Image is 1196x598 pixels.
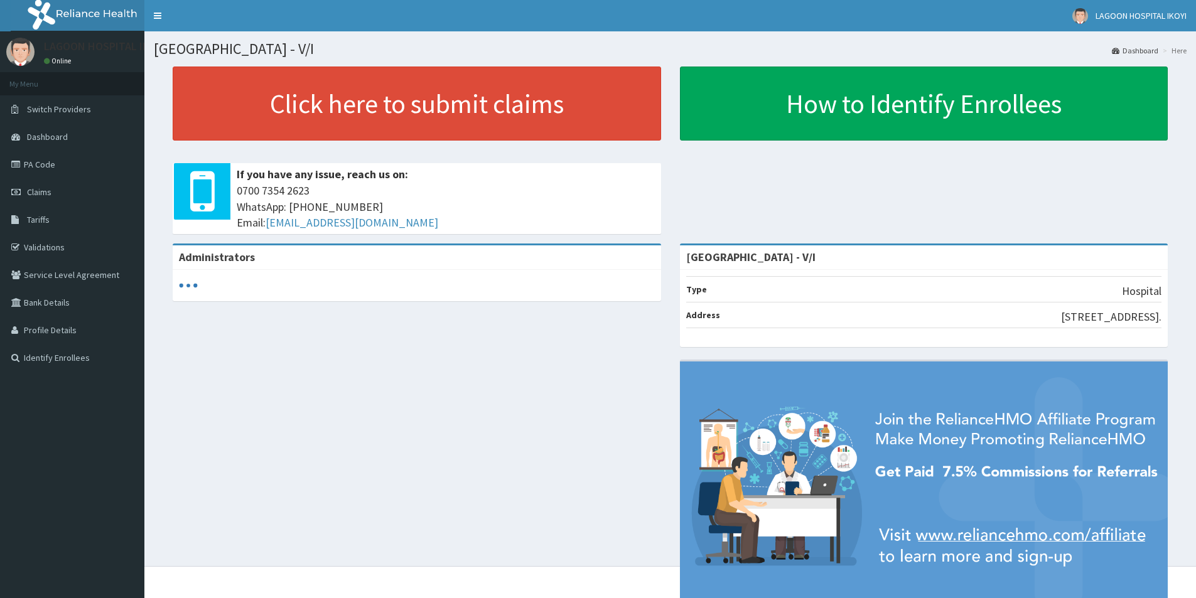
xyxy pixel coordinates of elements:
a: How to Identify Enrollees [680,67,1168,141]
h1: [GEOGRAPHIC_DATA] - V/I [154,41,1187,57]
b: Administrators [179,250,255,264]
span: LAGOON HOSPITAL IKOYI [1096,10,1187,21]
a: Online [44,56,74,65]
span: Switch Providers [27,104,91,115]
span: Claims [27,186,51,198]
span: Tariffs [27,214,50,225]
p: [STREET_ADDRESS]. [1061,309,1161,325]
b: Type [686,284,707,295]
img: User Image [6,38,35,66]
p: Hospital [1122,283,1161,299]
li: Here [1160,45,1187,56]
b: Address [686,309,720,321]
strong: [GEOGRAPHIC_DATA] - V/I [686,250,816,264]
a: Click here to submit claims [173,67,661,141]
svg: audio-loading [179,276,198,295]
p: LAGOON HOSPITAL IKOYI [44,41,165,52]
a: Dashboard [1112,45,1158,56]
span: Dashboard [27,131,68,142]
img: User Image [1072,8,1088,24]
b: If you have any issue, reach us on: [237,167,408,181]
a: [EMAIL_ADDRESS][DOMAIN_NAME] [266,215,438,230]
span: 0700 7354 2623 WhatsApp: [PHONE_NUMBER] Email: [237,183,655,231]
